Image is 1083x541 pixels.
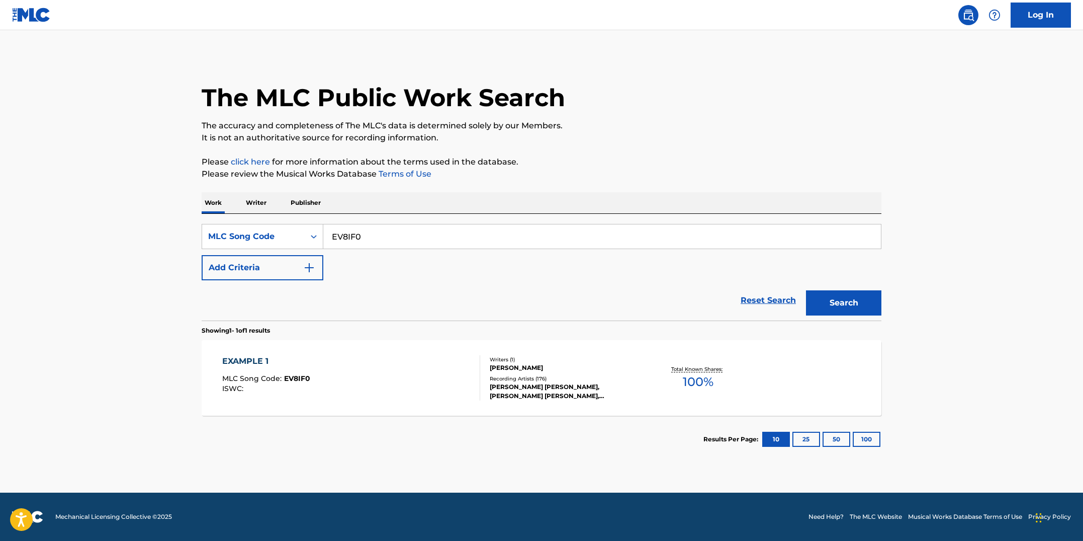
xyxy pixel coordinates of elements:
span: 100 % [683,373,713,391]
div: Writers ( 1 ) [490,356,642,363]
p: Work [202,192,225,213]
img: logo [12,511,43,523]
img: 9d2ae6d4665cec9f34b9.svg [303,262,315,274]
button: 10 [762,432,790,447]
div: Help [984,5,1005,25]
button: Add Criteria [202,255,323,280]
div: Drag [1036,503,1042,533]
p: Total Known Shares: [671,365,725,373]
form: Search Form [202,224,881,321]
button: 50 [823,432,850,447]
div: EXAMPLE 1 [222,355,310,367]
button: 100 [853,432,880,447]
span: MLC Song Code : [222,374,284,383]
div: [PERSON_NAME] [PERSON_NAME], [PERSON_NAME] [PERSON_NAME], [PERSON_NAME] [PERSON_NAME], [PERSON_NA... [490,382,642,401]
a: Need Help? [808,512,844,521]
p: Please for more information about the terms used in the database. [202,156,881,168]
a: EXAMPLE 1MLC Song Code:EV8IF0ISWC:Writers (1)[PERSON_NAME]Recording Artists (176)[PERSON_NAME] [P... [202,340,881,416]
a: Public Search [958,5,978,25]
h1: The MLC Public Work Search [202,83,565,113]
img: search [962,9,974,21]
button: 25 [792,432,820,447]
a: Log In [1011,3,1071,28]
iframe: Chat Widget [1033,493,1083,541]
a: Terms of Use [377,169,431,179]
div: [PERSON_NAME] [490,363,642,372]
p: Publisher [288,192,324,213]
div: Recording Artists ( 176 ) [490,375,642,382]
span: Mechanical Licensing Collective © 2025 [55,512,172,521]
p: Writer [243,192,269,213]
a: Reset Search [736,289,801,312]
p: Results Per Page: [703,435,761,444]
div: MLC Song Code [208,230,299,243]
button: Search [806,290,881,316]
a: click here [231,157,270,167]
span: EV8IF0 [284,374,310,383]
img: MLC Logo [12,8,51,22]
p: It is not an authoritative source for recording information. [202,132,881,144]
a: Musical Works Database Terms of Use [908,512,1022,521]
p: Please review the Musical Works Database [202,168,881,180]
p: The accuracy and completeness of The MLC's data is determined solely by our Members. [202,120,881,132]
span: ISWC : [222,384,246,393]
p: Showing 1 - 1 of 1 results [202,326,270,335]
img: help [988,9,1001,21]
a: Privacy Policy [1028,512,1071,521]
a: The MLC Website [850,512,902,521]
